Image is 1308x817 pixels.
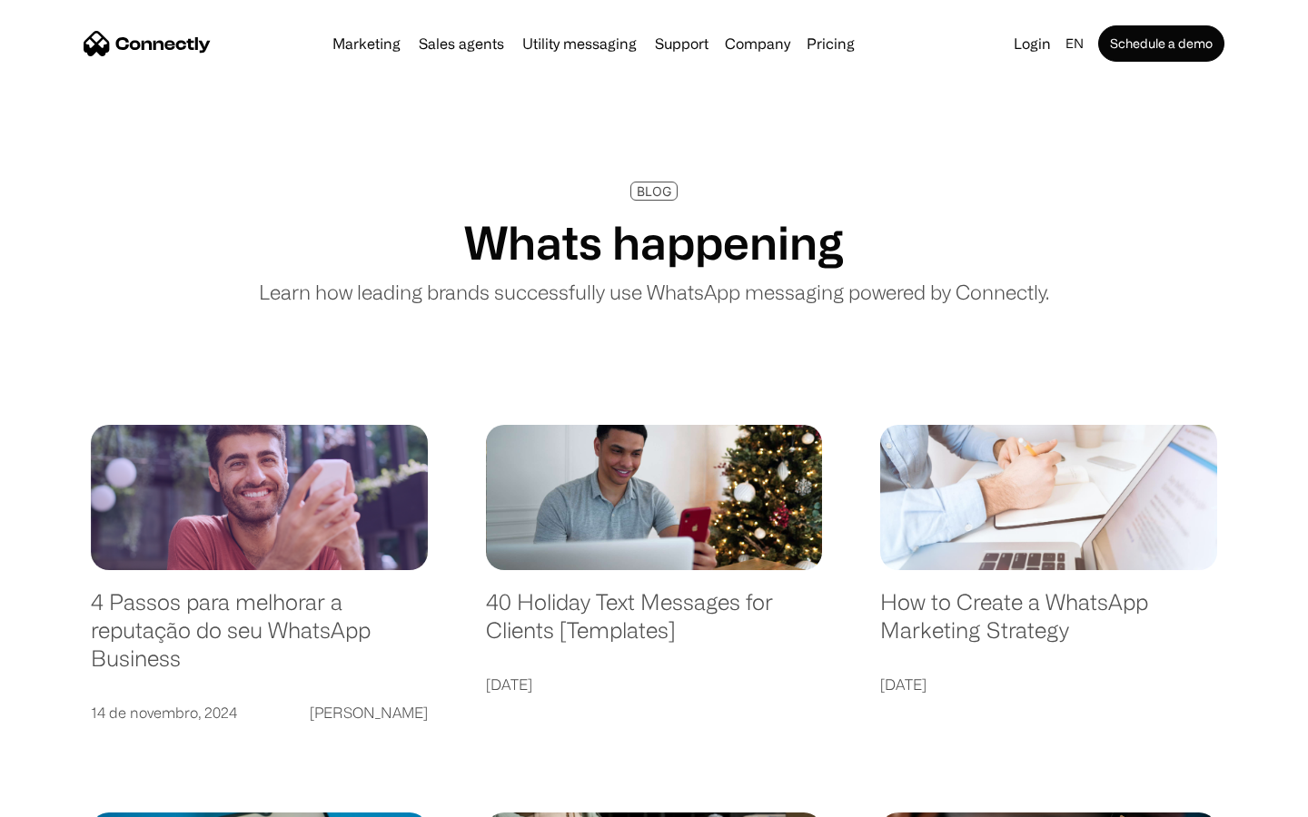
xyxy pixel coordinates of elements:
div: [DATE] [880,672,926,697]
a: Login [1006,31,1058,56]
a: How to Create a WhatsApp Marketing Strategy [880,588,1217,662]
a: Pricing [799,36,862,51]
a: Utility messaging [515,36,644,51]
a: 40 Holiday Text Messages for Clients [Templates] [486,588,823,662]
aside: Language selected: English [18,785,109,811]
a: Support [648,36,716,51]
ul: Language list [36,785,109,811]
div: Company [725,31,790,56]
a: Schedule a demo [1098,25,1224,62]
a: Marketing [325,36,408,51]
div: 14 de novembro, 2024 [91,700,237,725]
div: [PERSON_NAME] [310,700,428,725]
div: BLOG [637,184,671,198]
h1: Whats happening [464,215,844,270]
a: 4 Passos para melhorar a reputação do seu WhatsApp Business [91,588,428,690]
div: en [1065,31,1084,56]
a: Sales agents [411,36,511,51]
div: [DATE] [486,672,532,697]
p: Learn how leading brands successfully use WhatsApp messaging powered by Connectly. [259,277,1049,307]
